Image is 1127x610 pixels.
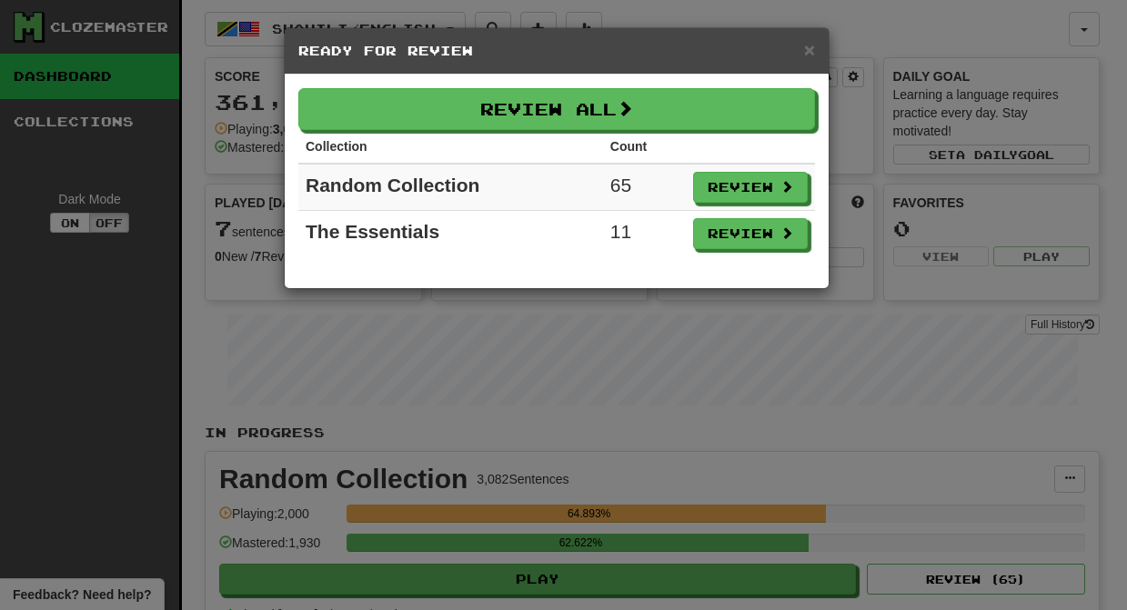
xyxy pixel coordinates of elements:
button: Review [693,218,808,249]
td: The Essentials [298,211,603,257]
button: Close [804,40,815,59]
span: × [804,39,815,60]
th: Count [603,130,686,164]
td: 65 [603,164,686,211]
h5: Ready for Review [298,42,815,60]
td: 11 [603,211,686,257]
td: Random Collection [298,164,603,211]
button: Review All [298,88,815,130]
th: Collection [298,130,603,164]
button: Review [693,172,808,203]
